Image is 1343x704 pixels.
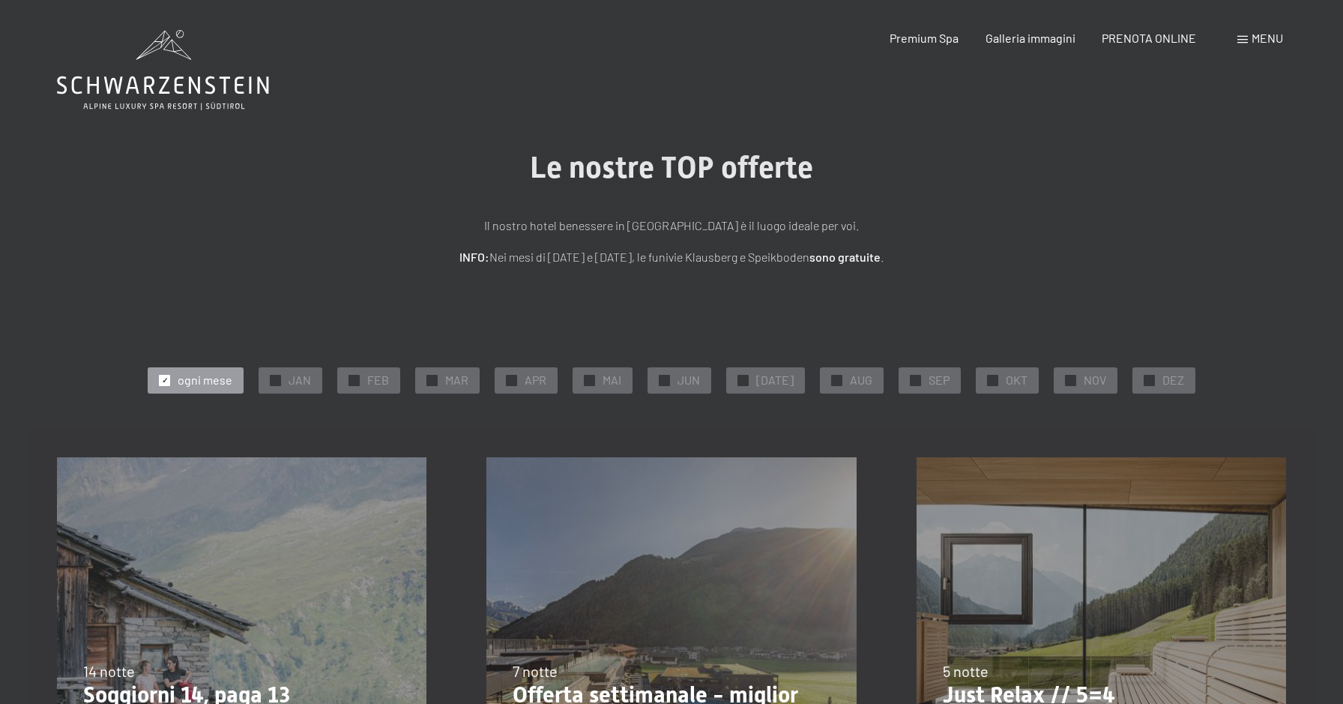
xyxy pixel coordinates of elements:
[1068,375,1074,385] span: ✓
[297,247,1046,267] p: Nei mesi di [DATE] e [DATE], le funivie Klausberg e Speikboden .
[1102,31,1196,45] a: PRENOTA ONLINE
[513,662,558,680] span: 7 notte
[603,372,621,388] span: MAI
[1006,372,1027,388] span: OKT
[525,372,546,388] span: APR
[1147,375,1153,385] span: ✓
[445,372,468,388] span: MAR
[834,375,840,385] span: ✓
[929,372,950,388] span: SEP
[459,250,489,264] strong: INFO:
[297,216,1046,235] p: Il nostro hotel benessere in [GEOGRAPHIC_DATA] è il luogo ideale per voi.
[273,375,279,385] span: ✓
[509,375,515,385] span: ✓
[429,375,435,385] span: ✓
[587,375,593,385] span: ✓
[850,372,872,388] span: AUG
[1252,31,1283,45] span: Menu
[913,375,919,385] span: ✓
[162,375,168,385] span: ✓
[809,250,881,264] strong: sono gratuite
[890,31,959,45] a: Premium Spa
[289,372,311,388] span: JAN
[943,662,989,680] span: 5 notte
[1162,372,1184,388] span: DEZ
[178,372,232,388] span: ogni mese
[756,372,794,388] span: [DATE]
[1084,372,1106,388] span: NOV
[351,375,357,385] span: ✓
[677,372,700,388] span: JUN
[530,150,813,185] span: Le nostre TOP offerte
[662,375,668,385] span: ✓
[83,662,135,680] span: 14 notte
[740,375,746,385] span: ✓
[367,372,389,388] span: FEB
[990,375,996,385] span: ✓
[986,31,1075,45] a: Galleria immagini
